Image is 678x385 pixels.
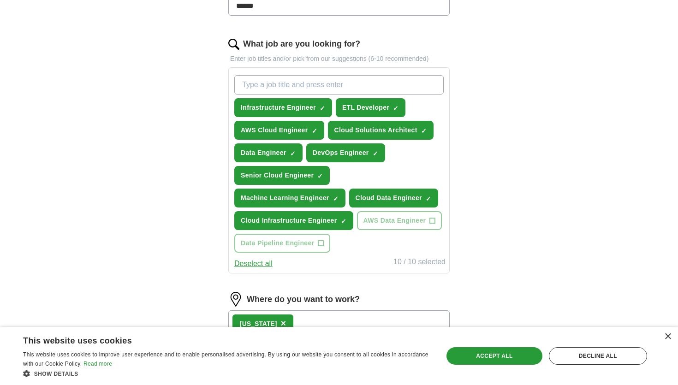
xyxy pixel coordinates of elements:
span: ✓ [320,105,325,112]
div: Decline all [549,347,647,365]
span: ✓ [333,195,339,202]
label: Where do you want to work? [247,293,360,306]
div: [US_STATE] [240,319,277,329]
span: Cloud Solutions Architect [334,125,417,135]
div: 10 / 10 selected [393,256,446,269]
img: search.png [228,39,239,50]
button: Data Pipeline Engineer [234,234,330,253]
span: × [280,318,286,328]
span: Infrastructure Engineer [241,103,316,113]
span: Cloud Infrastructure Engineer [241,216,337,225]
button: ETL Developer✓ [336,98,405,117]
button: × [280,317,286,331]
span: ✓ [290,150,296,157]
span: Machine Learning Engineer [241,193,329,203]
div: Show details [23,369,431,378]
span: DevOps Engineer [313,148,369,158]
button: Cloud Data Engineer✓ [349,189,438,207]
button: Deselect all [234,258,273,269]
button: DevOps Engineer✓ [306,143,385,162]
span: AWS Cloud Engineer [241,125,308,135]
span: Data Engineer [241,148,286,158]
span: This website uses cookies to improve user experience and to enable personalised advertising. By u... [23,351,428,367]
span: ✓ [393,105,398,112]
button: Cloud Solutions Architect✓ [328,121,434,140]
span: Show details [34,371,78,377]
span: ✓ [341,218,346,225]
p: Enter job titles and/or pick from our suggestions (6-10 recommended) [228,54,450,64]
span: Senior Cloud Engineer [241,171,314,180]
div: Close [664,333,671,340]
div: Accept all [446,347,542,365]
span: ✓ [317,172,323,180]
span: AWS Data Engineer [363,216,426,225]
span: Cloud Data Engineer [356,193,422,203]
button: Machine Learning Engineer✓ [234,189,345,207]
button: Cloud Infrastructure Engineer✓ [234,211,353,230]
input: Type a job title and press enter [234,75,444,95]
a: Read more, opens a new window [83,361,112,367]
img: location.png [228,292,243,307]
span: ✓ [373,150,378,157]
span: ✓ [312,127,317,135]
span: ETL Developer [342,103,389,113]
button: Infrastructure Engineer✓ [234,98,332,117]
button: AWS Cloud Engineer✓ [234,121,324,140]
button: AWS Data Engineer [357,211,442,230]
button: Data Engineer✓ [234,143,303,162]
span: ✓ [421,127,427,135]
label: What job are you looking for? [243,38,360,50]
button: Senior Cloud Engineer✓ [234,166,330,185]
span: Data Pipeline Engineer [241,238,314,248]
span: ✓ [426,195,431,202]
div: This website uses cookies [23,332,408,346]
